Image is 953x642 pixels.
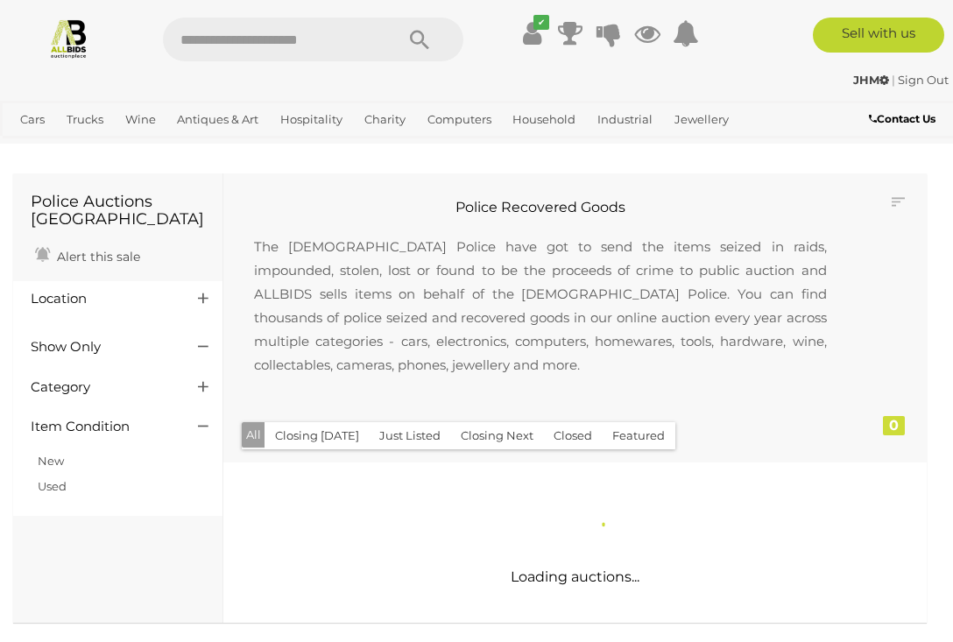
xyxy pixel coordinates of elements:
button: Closing [DATE] [265,422,370,449]
a: New [38,454,64,468]
a: Trucks [60,105,110,134]
h4: Show Only [31,340,172,355]
a: Hospitality [273,105,349,134]
a: Sell with us [813,18,944,53]
a: Cars [13,105,52,134]
b: Contact Us [869,112,935,125]
span: Loading auctions... [511,568,639,585]
a: [GEOGRAPHIC_DATA] [126,134,265,163]
a: Industrial [590,105,660,134]
a: Contact Us [869,109,940,129]
span: | [892,73,895,87]
h4: Item Condition [31,420,172,434]
span: Alert this sale [53,249,140,265]
a: Alert this sale [31,242,145,268]
button: Search [376,18,463,61]
strong: JHM [853,73,889,87]
a: Wine [118,105,163,134]
img: Allbids.com.au [48,18,89,59]
h4: Location [31,292,172,307]
button: Featured [602,422,675,449]
h1: Police Auctions [GEOGRAPHIC_DATA] [31,194,205,229]
i: ✔ [533,15,549,30]
a: Jewellery [667,105,736,134]
button: Just Listed [369,422,451,449]
a: Antiques & Art [170,105,265,134]
a: Sign Out [898,73,949,87]
button: Closing Next [450,422,544,449]
a: Computers [420,105,498,134]
a: Household [505,105,582,134]
a: ✔ [519,18,545,49]
a: Sports [68,134,118,163]
a: Used [38,479,67,493]
h2: Police Recovered Goods [236,200,844,215]
p: The [DEMOGRAPHIC_DATA] Police have got to send the items seized in raids, impounded, stolen, lost... [236,217,844,394]
a: Office [13,134,60,163]
a: JHM [853,73,892,87]
a: Charity [357,105,413,134]
button: All [242,422,265,448]
h4: Category [31,380,172,395]
div: 0 [883,416,905,435]
button: Closed [543,422,603,449]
